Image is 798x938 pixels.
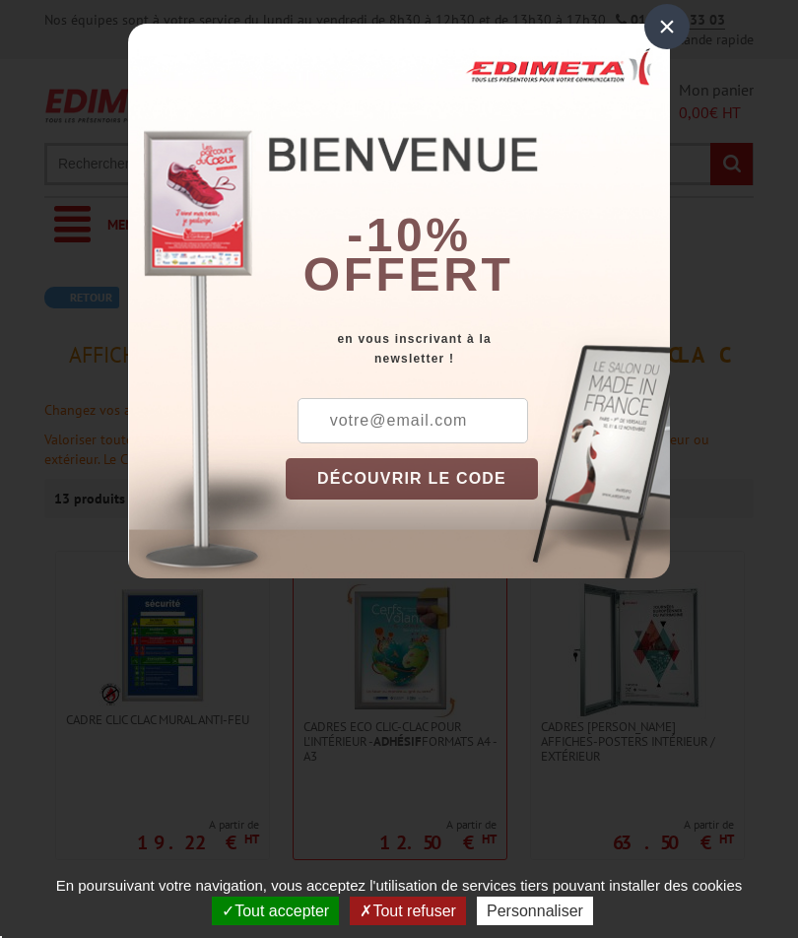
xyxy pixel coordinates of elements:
[298,398,528,443] input: votre@email.com
[46,877,753,894] span: En poursuivant votre navigation, vous acceptez l'utilisation de services tiers pouvant installer ...
[477,897,593,925] button: Personnaliser (fenêtre modale)
[644,4,690,49] div: ×
[350,897,465,925] button: Tout refuser
[212,897,339,925] button: Tout accepter
[286,329,670,368] div: en vous inscrivant à la newsletter !
[347,209,471,261] b: -10%
[303,248,514,301] font: offert
[286,458,538,500] button: DÉCOUVRIR LE CODE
